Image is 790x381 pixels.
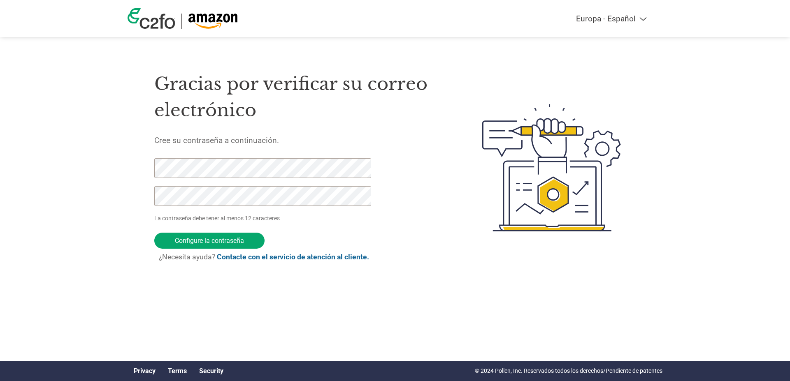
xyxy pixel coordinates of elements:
a: Terms [168,367,187,375]
img: create-password [467,59,636,277]
a: Privacy [134,367,156,375]
p: © 2024 Pollen, Inc. Reservados todos los derechos/Pendiente de patentes [475,367,662,375]
input: Configure la contraseña [154,233,265,249]
span: ¿Necesita ayuda? [159,253,369,261]
p: La contraseña debe tener al menos 12 caracteres [154,214,374,223]
img: Amazon [188,14,238,29]
img: c2fo logo [128,8,175,29]
a: Security [199,367,223,375]
h1: Gracias por verificar su correo electrónico [154,71,443,124]
a: Contacte con el servicio de atención al cliente. [217,253,369,261]
h5: Cree su contraseña a continuación. [154,136,443,145]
